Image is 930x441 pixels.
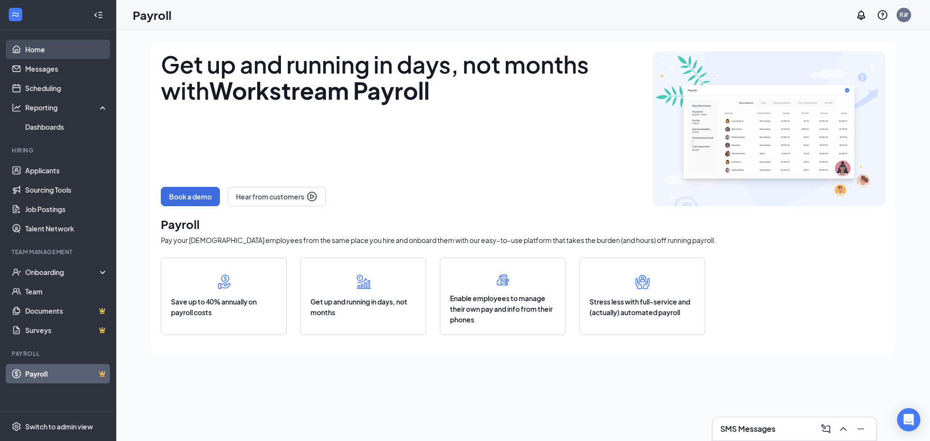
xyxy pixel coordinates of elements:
[349,268,378,296] img: run
[897,408,920,431] div: Open Intercom Messenger
[161,236,716,244] span: Pay your [DEMOGRAPHIC_DATA] employees from the same place you hire and onboard them with our easy...
[589,296,695,318] span: Stress less with full-service and (actually) automated payroll
[837,423,849,435] svg: ChevronUp
[836,421,851,437] button: ChevronUp
[12,248,106,256] div: Team Management
[899,11,908,19] div: R#
[25,117,108,137] a: Dashboards
[628,268,657,296] img: service
[25,40,108,59] a: Home
[25,282,108,301] a: Team
[720,424,775,434] h3: SMS Messages
[25,180,108,199] a: Sourcing Tools
[11,10,20,19] svg: WorkstreamLogo
[161,49,589,105] span: Get up and running in days, not months with
[161,187,220,206] button: Book a demo
[818,421,834,437] button: ComposeMessage
[12,350,106,358] div: Payroll
[653,51,885,206] img: survey-landing
[877,9,888,21] svg: QuestionInfo
[820,423,832,435] svg: ComposeMessage
[228,187,326,206] button: Hear from customers
[450,293,556,325] span: Enable employees to manage their own pay and info from their phones
[25,267,100,277] div: Onboarding
[855,423,867,435] svg: Minimize
[25,320,108,340] a: SurveysCrown
[25,161,108,180] a: Applicants
[12,267,21,277] svg: UserCheck
[171,296,277,318] span: Save up to 40% annually on payroll costs
[310,296,416,318] span: Get up and running in days, not months
[25,301,108,320] a: DocumentsCrown
[855,9,867,21] svg: Notifications
[209,76,430,105] b: Workstream Payroll
[161,216,885,232] h1: Payroll
[25,219,108,238] a: Talent Network
[12,146,106,154] div: Hiring
[210,268,238,296] img: save
[25,199,108,219] a: Job Postings
[25,364,108,383] a: PayrollCrown
[12,422,21,431] svg: Settings
[25,103,108,112] div: Reporting
[133,7,171,23] h1: Payroll
[25,59,108,78] a: Messages
[25,422,93,431] div: Switch to admin view
[93,10,103,20] svg: Collapse
[306,191,318,202] img: play
[490,268,515,293] img: phone
[25,78,108,98] a: Scheduling
[853,421,868,437] button: Minimize
[12,103,21,112] svg: Analysis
